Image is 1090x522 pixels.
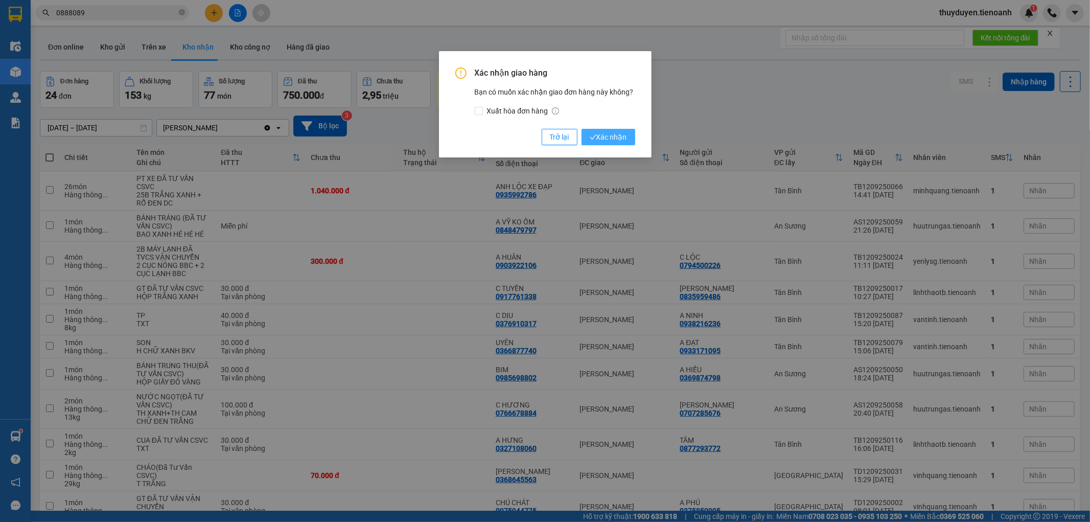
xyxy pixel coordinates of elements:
button: checkXác nhận [582,129,635,145]
span: Xuất hóa đơn hàng [483,105,564,117]
span: check [590,134,596,141]
span: info-circle [552,107,559,115]
div: Bạn có muốn xác nhận giao đơn hàng này không? [475,86,635,117]
button: Trở lại [542,129,577,145]
span: Xác nhận [590,131,627,143]
span: Trở lại [550,131,569,143]
span: Xác nhận giao hàng [475,67,635,79]
span: exclamation-circle [455,67,467,79]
